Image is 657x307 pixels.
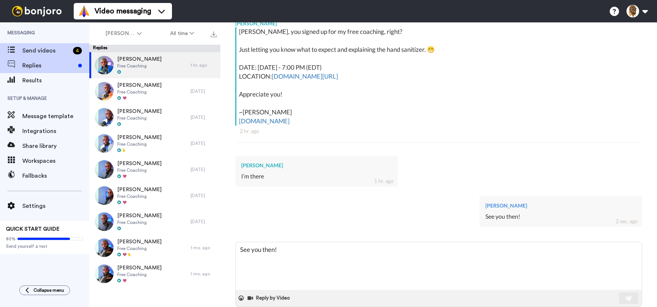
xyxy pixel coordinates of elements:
a: [PERSON_NAME]Free Coaching[DATE] [89,104,220,130]
span: Integrations [22,127,89,136]
span: Settings [22,202,89,211]
a: [PERSON_NAME]Free Coaching1 hr. ago [89,52,220,78]
span: Results [22,76,89,85]
img: 651f0309-82cd-4c70-a8ac-01ed7f7fc15c-thumb.jpg [95,265,114,283]
span: Send yourself a test [6,243,83,249]
div: [DATE] [191,167,217,173]
span: [PERSON_NAME] [117,238,162,246]
span: Replies [22,61,75,70]
a: [PERSON_NAME]Free Coaching[DATE] [89,78,220,104]
button: Export all results that match these filters now. [208,28,219,39]
img: 1bc40d8e-609b-4af7-ad74-59c857781cd9-thumb.jpg [95,82,114,101]
img: send-white.svg [625,295,633,301]
img: bj-logo-header-white.svg [9,6,65,16]
div: I’m there [241,172,392,181]
span: [PERSON_NAME] [117,108,162,115]
div: 1 hr. ago [374,177,393,185]
span: Fallbacks [22,171,89,180]
a: [PERSON_NAME]Free Coaching[DATE] [89,183,220,209]
span: [PERSON_NAME] [117,82,162,89]
div: Replies [89,45,220,52]
span: Message template [22,112,89,121]
div: 1 hr. ago [191,62,217,68]
div: [PERSON_NAME] [241,162,392,169]
a: [PERSON_NAME]Free Coaching1 mo. ago [89,235,220,261]
img: 713f02cf-ab93-4456-9500-62e031bc03de-thumb.jpg [95,160,114,179]
div: [PERSON_NAME] [485,202,636,209]
span: [PERSON_NAME] [117,186,162,193]
span: Free Coaching [117,115,162,121]
span: [PERSON_NAME] [105,30,135,37]
span: 80% [6,236,16,242]
img: af8fb473-f977-4a5b-b835-7dd8c65fdbb3-thumb.jpg [95,212,114,231]
button: Collapse menu [19,285,70,295]
span: Free Coaching [117,89,162,95]
div: 1 mo. ago [191,245,217,251]
span: Free Coaching [117,167,162,173]
span: [PERSON_NAME] [117,160,162,167]
button: Reply by Video [247,292,292,304]
span: Free Coaching [117,246,162,251]
div: 1 mo. ago [191,271,217,277]
a: [PERSON_NAME]Free Coaching[DATE] [89,130,220,156]
img: 647bb73d-5a0a-497d-824c-413ed12e1b7f-thumb.jpg [95,186,114,205]
span: Free Coaching [117,141,162,147]
span: QUICK START GUIDE [6,227,60,232]
div: 2 sec. ago [616,218,638,225]
a: [PERSON_NAME]Free Coaching[DATE] [89,156,220,183]
div: 2 hr. ago [240,127,638,135]
div: [DATE] [191,114,217,120]
div: 4 [73,47,82,54]
span: Send videos [22,46,70,55]
div: See you then! [485,212,636,221]
a: [PERSON_NAME]Free Coaching[DATE] [89,209,220,235]
div: [DATE] [191,88,217,94]
span: Free Coaching [117,272,162,278]
div: [DATE] [191,193,217,199]
img: 8a7609aa-daa8-4e03-a785-1cacfc15f927-thumb.jpg [95,56,114,75]
span: [PERSON_NAME] [117,134,162,141]
span: [PERSON_NAME] [117,212,162,219]
span: Workspaces [22,156,89,165]
a: [DOMAIN_NAME] [239,117,290,125]
img: export.svg [211,31,217,37]
span: Collapse menu [34,287,64,293]
span: [PERSON_NAME] [117,56,162,63]
div: [PERSON_NAME], you signed up for my free coaching, right? Just letting you know what to expect an... [239,27,640,126]
a: [PERSON_NAME]Free Coaching1 mo. ago [89,261,220,287]
span: Free Coaching [117,193,162,199]
img: e8518a6a-872b-4861-8f87-d91d35fe66dd-thumb.jpg [95,108,114,127]
span: [PERSON_NAME] [117,264,162,272]
span: Video messaging [95,6,151,16]
img: 3244422a-7207-454c-ba13-d94a0da3da6c-thumb.jpg [95,238,114,257]
span: Free Coaching [117,63,162,69]
button: [PERSON_NAME] [91,27,156,40]
img: e359e3a2-84bb-491e-8583-4079cb155fb0-thumb.jpg [95,134,114,153]
div: [DATE] [191,140,217,146]
div: [DATE] [191,219,217,225]
button: All time [156,27,209,40]
img: vm-color.svg [78,5,90,17]
span: Free Coaching [117,219,162,225]
a: [DOMAIN_NAME][URL] [272,72,338,80]
span: Share library [22,142,89,151]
